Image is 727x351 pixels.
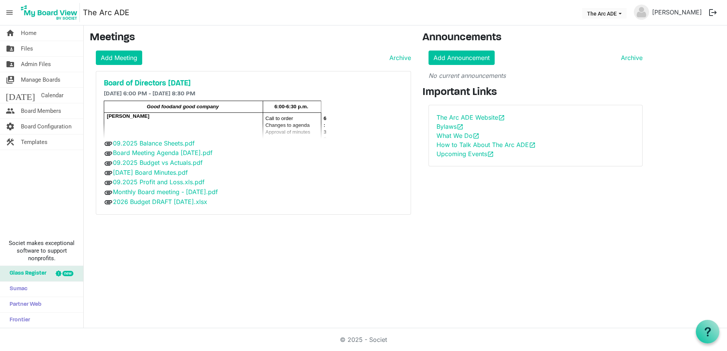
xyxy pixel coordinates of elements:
span: open_in_new [529,142,536,149]
span: attachment [104,159,113,168]
a: © 2025 - Societ [340,336,387,343]
a: My Board View Logo [19,3,83,22]
h3: Meetings [90,32,411,44]
img: My Board View Logo [19,3,80,22]
span: settings [6,119,15,134]
span: Call to order [265,115,293,121]
h6: [DATE] 6:00 PM - [DATE] 8:30 PM [104,90,403,98]
span: construction [6,134,15,150]
span: folder_shared [6,41,15,56]
a: Archive [618,53,643,62]
h3: Announcements [422,32,649,44]
a: Bylawsopen_in_new [437,123,464,130]
span: 0 [324,136,326,142]
span: Files [21,41,33,56]
span: folder_shared [6,57,15,72]
span: Glass Register [6,266,46,281]
a: Board Meeting Agenda [DATE].pdf [113,149,213,157]
span: [PERSON_NAME] [107,113,149,119]
span: and good company [172,104,219,109]
span: attachment [104,149,113,158]
span: attachment [104,139,113,148]
a: Archive [386,53,411,62]
span: attachment [104,178,113,187]
a: 2026 Budget DRAFT [DATE].xlsx [113,198,207,206]
span: 6:00-6:30 p.m. [275,104,308,109]
div: new [62,271,73,276]
a: The Arc ADE [83,5,129,20]
a: 09.2025 Balance Sheets.pdf [113,139,195,147]
span: Approval of minutes [265,129,310,135]
span: open_in_new [487,151,494,158]
span: Manage Boards [21,72,60,87]
span: home [6,25,15,41]
a: The Arc ADE Websiteopen_in_new [437,114,505,121]
a: Monthly Board meeting - [DATE].pdf [113,188,218,196]
a: [DATE] Board Minutes.pdf [113,169,188,176]
span: attachment [104,188,113,197]
a: How to Talk About The Arc ADEopen_in_new [437,141,536,149]
span: attachment [104,198,113,207]
img: no-profile-picture.svg [634,5,649,20]
span: Admin Files [21,57,51,72]
a: [PERSON_NAME] [649,5,705,20]
a: Add Announcement [429,51,495,65]
a: Add Meeting [96,51,142,65]
button: logout [705,5,721,21]
span: Frontier [6,313,30,328]
span: Sumac [6,281,27,297]
span: switch_account [6,72,15,87]
a: 09.2025 Profit and Loss.xls.pdf [113,178,205,186]
a: What We Doopen_in_new [437,132,479,139]
span: open_in_new [473,133,479,139]
span: Good food [147,104,172,109]
span: open_in_new [457,123,464,130]
span: Board Configuration [21,119,71,134]
span: Board Members [21,103,61,119]
span: [DATE] [6,88,35,103]
span: Calendar [41,88,63,103]
p: No current announcements [429,71,643,80]
span: Templates [21,134,48,150]
span: 6:3 [324,115,326,135]
a: 09.2025 Budget vs Actuals.pdf [113,159,203,166]
span: Partner Web [6,297,41,312]
span: open_in_new [498,114,505,121]
span: Changes to agenda [265,122,310,128]
span: attachment [104,168,113,177]
span: menu [2,5,17,20]
span: Home [21,25,37,41]
a: Upcoming Eventsopen_in_new [437,150,494,158]
span: people [6,103,15,119]
button: The Arc ADE dropdownbutton [582,8,627,19]
span: Societ makes exceptional software to support nonprofits. [3,239,80,262]
a: Board of Directors [DATE] [104,79,403,88]
h3: Important Links [422,86,649,99]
